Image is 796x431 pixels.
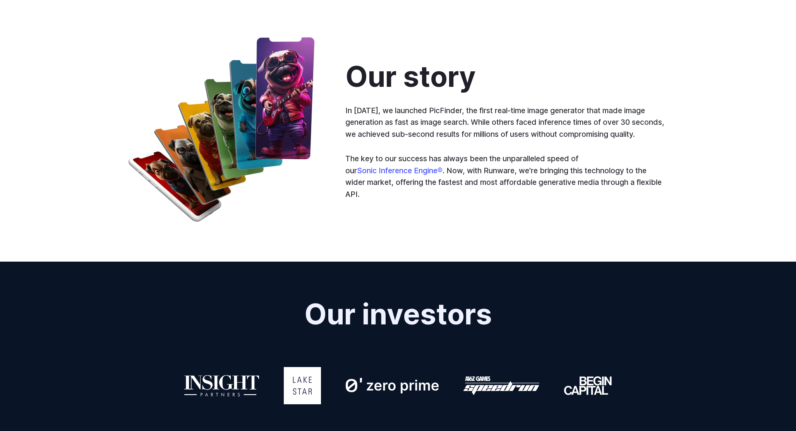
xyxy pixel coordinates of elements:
[345,153,667,200] p: The key to our success has always been the unparalleled speed of our . Now, with Runware, we’re b...
[304,299,492,330] h2: Our investors
[345,105,667,140] p: In [DATE], we launched PicFinder, the first real-time image generator that made image generation ...
[345,61,476,92] h2: Our story
[129,37,314,222] img: A group of pugs playing a guitar in a row
[357,166,443,175] a: Sonic Inference Engine®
